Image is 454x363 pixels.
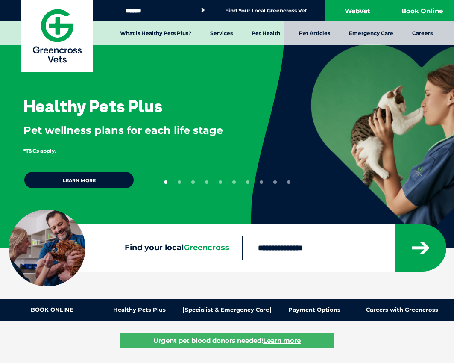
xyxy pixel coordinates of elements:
[242,21,290,45] a: Pet Health
[225,7,307,14] a: Find Your Local Greencross Vet
[178,180,181,184] button: 2 of 10
[201,21,242,45] a: Services
[23,171,135,189] a: Learn more
[111,21,201,45] a: What is Healthy Pets Plus?
[23,97,162,115] h3: Healthy Pets Plus
[271,307,358,313] a: Payment Options
[219,180,222,184] button: 5 of 10
[340,21,403,45] a: Emergency Care
[9,243,242,253] label: Find your local
[120,333,334,348] a: Urgent pet blood donors needed!Learn more
[246,180,249,184] button: 7 of 10
[164,180,167,184] button: 1 of 10
[287,180,290,184] button: 10 of 10
[184,243,229,252] span: Greencross
[273,180,277,184] button: 9 of 10
[205,180,208,184] button: 4 of 10
[263,336,301,345] u: Learn more
[96,307,184,313] a: Healthy Pets Plus
[184,307,271,313] a: Specialist & Emergency Care
[358,307,445,313] a: Careers with Greencross
[260,180,263,184] button: 8 of 10
[23,123,223,138] p: Pet wellness plans for each life stage
[23,148,56,154] span: *T&Cs apply.
[199,6,207,15] button: Search
[290,21,340,45] a: Pet Articles
[232,180,236,184] button: 6 of 10
[191,180,195,184] button: 3 of 10
[9,307,96,313] a: BOOK ONLINE
[403,21,442,45] a: Careers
